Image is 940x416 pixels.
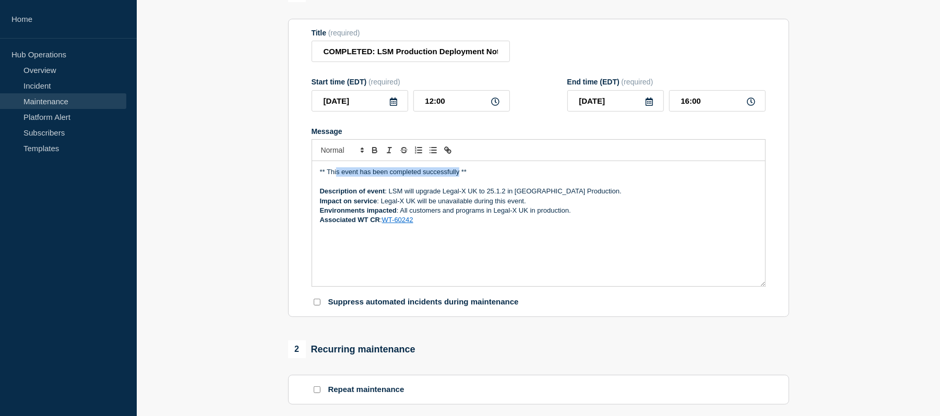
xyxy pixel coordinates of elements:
input: YYYY-MM-DD [567,90,664,112]
p: : LSM will upgrade Legal-X UK to 25.1.2 in [GEOGRAPHIC_DATA] Production. [320,187,757,196]
input: YYYY-MM-DD [312,90,408,112]
p: : Legal-X UK will be unavailable during this event. [320,197,757,206]
strong: Description of event [320,187,385,195]
span: (required) [622,78,653,86]
button: Toggle italic text [382,144,397,156]
a: WT-60242 [382,216,413,224]
div: Start time (EDT) [312,78,510,86]
span: (required) [328,29,360,37]
div: End time (EDT) [567,78,766,86]
button: Toggle bold text [367,144,382,156]
div: Message [312,127,766,136]
div: Message [312,161,765,286]
button: Toggle strikethrough text [397,144,411,156]
div: Recurring maintenance [288,340,415,358]
input: Repeat maintenance [314,386,320,393]
p: : All customers and programs in Legal-X UK in production. [320,206,757,215]
strong: Impact on service [320,197,377,205]
input: Title [312,41,510,62]
p: ** This event has been completed successfully ** [320,167,757,177]
span: (required) [368,78,400,86]
input: HH:MM [669,90,766,112]
p: : [320,215,757,225]
input: Suppress automated incidents during maintenance [314,299,320,305]
button: Toggle bulleted list [426,144,441,156]
button: Toggle ordered list [411,144,426,156]
div: Title [312,29,510,37]
input: HH:MM [413,90,510,112]
button: Toggle link [441,144,455,156]
span: Font size [316,144,367,156]
p: Repeat maintenance [328,385,404,395]
strong: Associated WT CR [320,216,380,224]
p: Suppress automated incidents during maintenance [328,297,519,307]
strong: Environments impacted [320,206,397,214]
span: 2 [288,340,306,358]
